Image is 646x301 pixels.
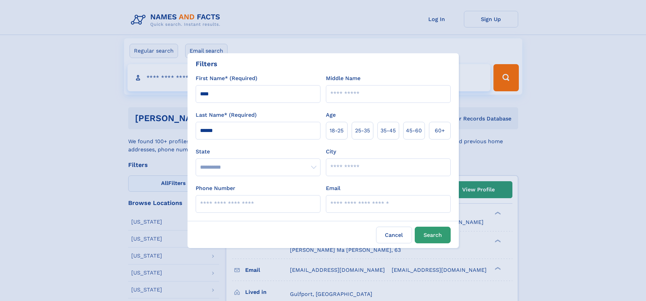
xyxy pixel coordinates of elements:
label: City [326,148,336,156]
div: Filters [196,59,217,69]
label: Email [326,184,340,192]
button: Search [415,227,451,243]
span: 45‑60 [406,127,422,135]
label: Age [326,111,336,119]
label: Last Name* (Required) [196,111,257,119]
label: First Name* (Required) [196,74,257,82]
span: 25‑35 [355,127,370,135]
span: 35‑45 [380,127,396,135]
span: 60+ [435,127,445,135]
label: Cancel [376,227,412,243]
span: 18‑25 [330,127,344,135]
label: State [196,148,320,156]
label: Phone Number [196,184,235,192]
label: Middle Name [326,74,360,82]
